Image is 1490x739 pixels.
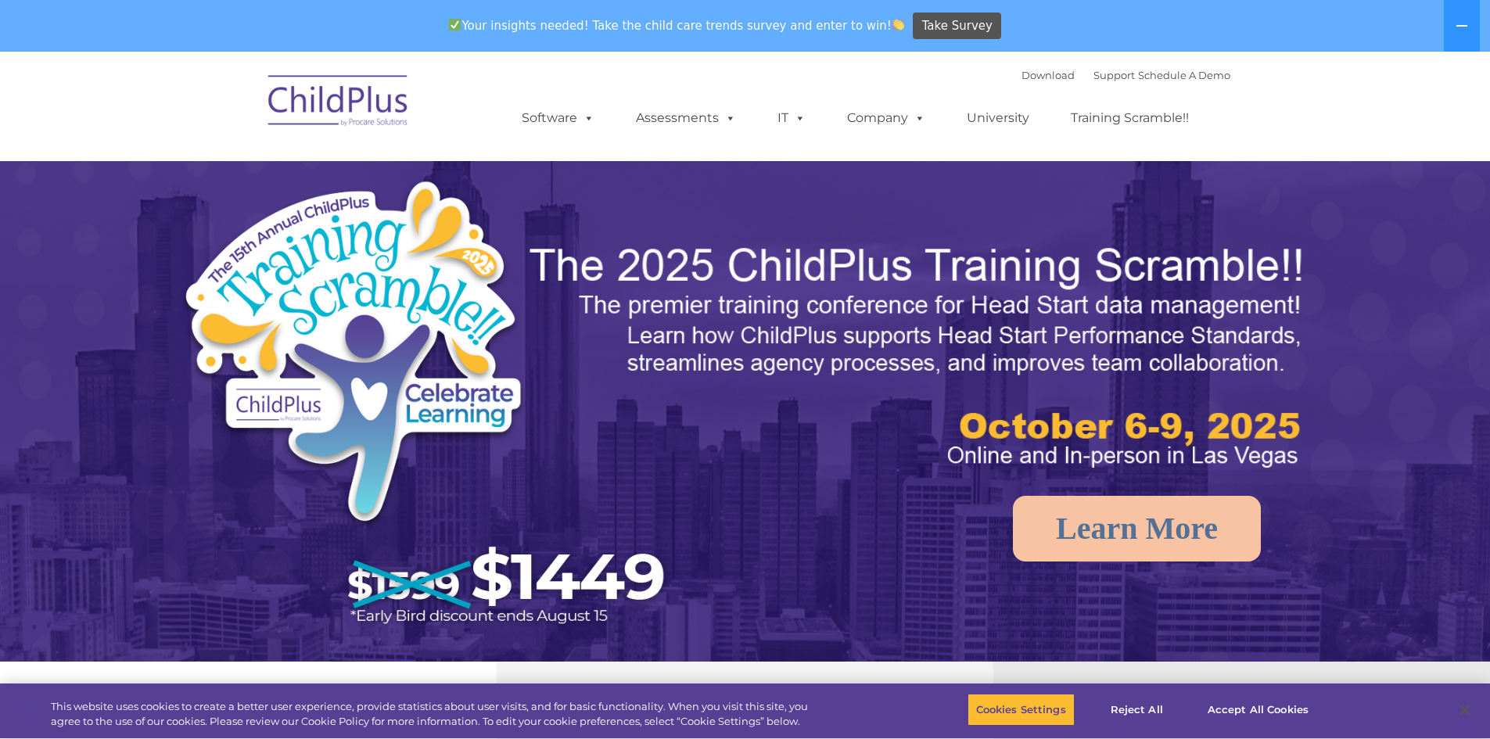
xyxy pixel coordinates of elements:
span: Take Survey [922,13,993,40]
font: | [1021,69,1230,81]
a: Company [831,102,941,134]
img: ChildPlus by Procare Solutions [260,64,417,142]
button: Cookies Settings [968,694,1075,726]
a: Training Scramble!! [1055,102,1205,134]
a: Learn More [1013,496,1261,561]
a: Download [1021,69,1075,81]
button: Accept All Cookies [1199,694,1317,726]
button: Reject All [1088,694,1186,726]
a: Take Survey [913,13,1001,40]
a: Assessments [620,102,752,134]
img: ✅ [449,19,461,30]
a: IT [762,102,821,134]
span: Phone number [217,167,284,179]
div: This website uses cookies to create a better user experience, provide statistics about user visit... [51,699,820,730]
img: 👏 [892,19,904,30]
span: Last name [217,103,265,115]
button: Close [1448,693,1482,727]
a: University [951,102,1045,134]
a: Schedule A Demo [1138,69,1230,81]
a: Software [506,102,610,134]
span: Your insights needed! Take the child care trends survey and enter to win! [443,10,911,41]
a: Support [1093,69,1135,81]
